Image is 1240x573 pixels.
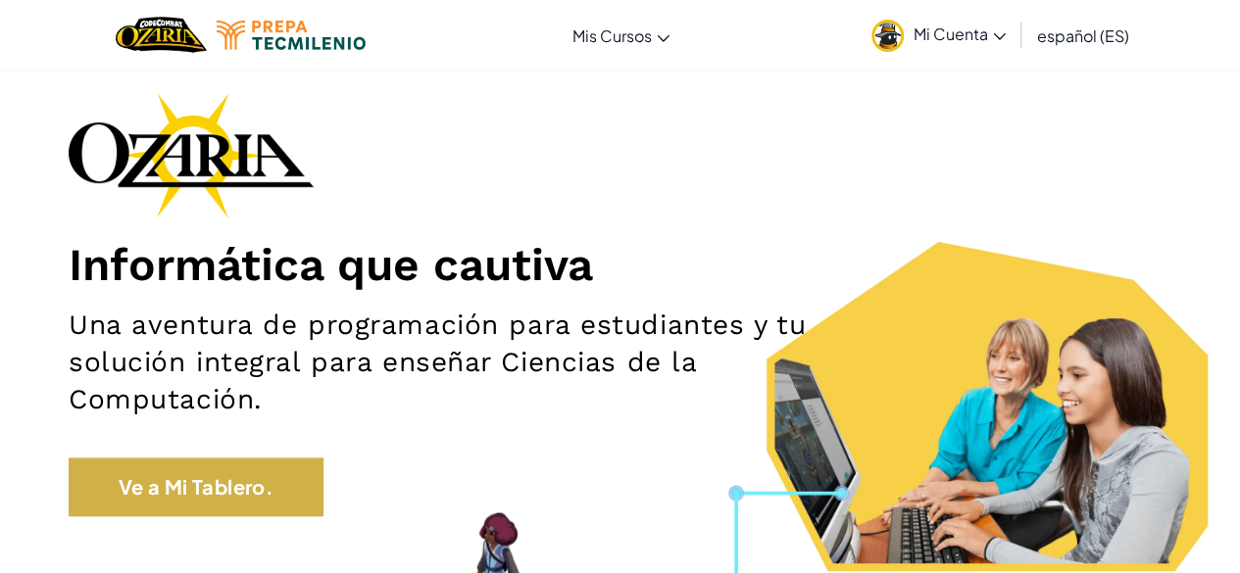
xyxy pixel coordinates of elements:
[572,25,652,46] span: Mis Cursos
[69,92,314,217] img: Ozaria branding logo
[862,4,1016,66] a: Mi Cuenta
[871,20,904,52] img: avatar
[217,21,366,50] img: Tecmilenio logo
[914,24,1006,44] span: Mi Cuenta
[563,9,679,62] a: Mis Cursos
[69,457,323,516] a: Ve a Mi Tablero.
[69,237,1171,292] h1: Informática que cautiva
[1027,9,1139,62] a: español (ES)
[1037,25,1129,46] span: español (ES)
[69,307,808,418] h2: Una aventura de programación para estudiantes y tu solución integral para enseñar Ciencias de la ...
[116,15,207,55] a: Ozaria by CodeCombat logo
[116,15,207,55] img: Home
